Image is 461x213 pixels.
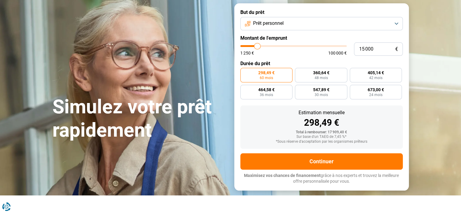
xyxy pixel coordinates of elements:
[368,88,384,92] span: 673,00 €
[313,71,329,75] span: 360,64 €
[245,110,398,115] div: Estimation mensuelle
[240,51,254,55] span: 1 250 €
[245,130,398,135] div: Total à rembourser: 17 909,40 €
[369,93,382,97] span: 24 mois
[245,135,398,139] div: Sur base d'un TAEG de 7,45 %*
[313,88,329,92] span: 547,89 €
[240,61,403,66] label: Durée du prêt
[52,95,227,142] h1: Simulez votre prêt rapidement
[260,76,273,80] span: 60 mois
[244,173,321,178] span: Maximisez vos chances de financement
[328,51,347,55] span: 100 000 €
[314,93,328,97] span: 30 mois
[258,71,275,75] span: 298,49 €
[245,140,398,144] div: *Sous réserve d'acceptation par les organismes prêteurs
[240,17,403,30] button: Prêt personnel
[260,93,273,97] span: 36 mois
[240,153,403,170] button: Continuer
[258,88,275,92] span: 464,58 €
[253,20,284,27] span: Prêt personnel
[314,76,328,80] span: 48 mois
[368,71,384,75] span: 405,14 €
[395,47,398,52] span: €
[240,173,403,185] p: grâce à nos experts et trouvez la meilleure offre personnalisée pour vous.
[240,9,403,15] label: But du prêt
[369,76,382,80] span: 42 mois
[240,35,403,41] label: Montant de l'emprunt
[245,118,398,127] div: 298,49 €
